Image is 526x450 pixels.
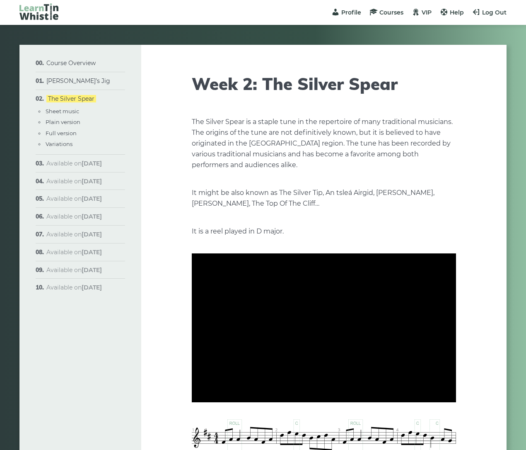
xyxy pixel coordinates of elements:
a: Courses [369,9,403,16]
span: Available on [46,284,102,291]
strong: [DATE] [82,178,102,185]
a: Course Overview [46,59,96,67]
p: It might be also known as The Silver Tip, An tsleá Airgid, [PERSON_NAME], [PERSON_NAME], The Top ... [192,187,456,209]
h1: Week 2: The Silver Spear [192,74,456,94]
span: Courses [379,9,403,16]
a: Variations [46,141,72,147]
span: Available on [46,195,102,202]
strong: [DATE] [82,213,102,220]
span: Available on [46,160,102,167]
a: VIP [412,9,432,16]
span: Available on [46,231,102,238]
img: LearnTinWhistle.com [19,3,58,20]
span: Available on [46,248,102,256]
p: It is a reel played in D major. [192,226,456,237]
strong: [DATE] [82,266,102,274]
a: Log Out [472,9,507,16]
strong: [DATE] [82,195,102,202]
strong: [DATE] [82,284,102,291]
span: Log Out [482,9,507,16]
a: The Silver Spear [46,95,96,102]
strong: [DATE] [82,248,102,256]
strong: [DATE] [82,160,102,167]
span: Available on [46,178,102,185]
span: VIP [422,9,432,16]
a: Full version [46,130,77,136]
span: Available on [46,266,102,274]
span: Help [450,9,464,16]
a: Help [440,9,464,16]
span: Available on [46,213,102,220]
a: Sheet music [46,108,79,114]
p: The Silver Spear is a staple tune in the repertoire of many traditional musicians. The origins of... [192,117,456,170]
a: Plain version [46,119,80,125]
span: Profile [341,9,361,16]
a: Profile [331,9,361,16]
strong: [DATE] [82,231,102,238]
a: [PERSON_NAME]’s Jig [46,77,110,85]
